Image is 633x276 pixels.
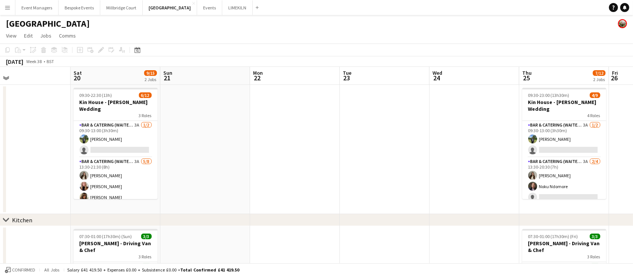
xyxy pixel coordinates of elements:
[74,69,82,76] span: Sat
[74,88,158,199] app-job-card: 09:30-22:30 (13h)6/12Kin House - [PERSON_NAME] Wedding3 RolesBar & Catering (Waiter / waitress)3A...
[74,157,158,259] app-card-role: Bar & Catering (Waiter / waitress)3A5/813:30-21:30 (8h)[PERSON_NAME][PERSON_NAME][PERSON_NAME]
[522,157,606,216] app-card-role: Bar & Catering (Waiter / waitress)3A2/413:30-20:30 (7h)[PERSON_NAME]Noku Ndomore
[588,254,600,259] span: 3 Roles
[100,0,143,15] button: Millbridge Court
[522,240,606,253] h3: [PERSON_NAME] - Driving Van & Chef
[612,69,618,76] span: Fri
[139,113,152,118] span: 3 Roles
[521,74,532,82] span: 25
[593,70,606,76] span: 7/12
[144,70,157,76] span: 9/15
[59,0,100,15] button: Bespoke Events
[74,240,158,253] h3: [PERSON_NAME] - Driving Van & Chef
[67,267,239,273] div: Salary £41 419.50 + Expenses £0.00 + Subsistence £0.00 =
[162,74,172,82] span: 21
[145,77,157,82] div: 2 Jobs
[143,0,197,15] button: [GEOGRAPHIC_DATA]
[12,216,32,224] div: Kitchen
[139,254,152,259] span: 3 Roles
[6,32,17,39] span: View
[590,92,600,98] span: 4/9
[197,0,222,15] button: Events
[4,266,36,274] button: Confirmed
[431,74,442,82] span: 24
[522,88,606,199] app-job-card: 09:30-23:00 (13h30m)4/9Kin House - [PERSON_NAME] Wedding4 RolesBar & Catering (Waiter / waitress)...
[590,234,600,239] span: 3/3
[74,121,158,157] app-card-role: Bar & Catering (Waiter / waitress)3A1/209:30-13:00 (3h30m)[PERSON_NAME]
[72,74,82,82] span: 20
[37,31,54,41] a: Jobs
[433,69,442,76] span: Wed
[522,121,606,157] app-card-role: Bar & Catering (Waiter / waitress)3A1/209:30-13:00 (3h30m)[PERSON_NAME]
[47,59,54,64] div: BST
[56,31,79,41] a: Comms
[253,69,263,76] span: Mon
[15,0,59,15] button: Event Managers
[139,92,152,98] span: 6/12
[74,99,158,112] h3: Kin House - [PERSON_NAME] Wedding
[40,32,51,39] span: Jobs
[3,31,20,41] a: View
[522,69,532,76] span: Thu
[80,234,132,239] span: 07:30-01:00 (17h30m) (Sun)
[59,32,76,39] span: Comms
[80,92,112,98] span: 09:30-22:30 (13h)
[222,0,253,15] button: LIMEKILN
[21,31,36,41] a: Edit
[588,113,600,118] span: 4 Roles
[522,99,606,112] h3: Kin House - [PERSON_NAME] Wedding
[163,69,172,76] span: Sun
[343,69,351,76] span: Tue
[252,74,263,82] span: 22
[24,32,33,39] span: Edit
[43,267,61,273] span: All jobs
[25,59,44,64] span: Week 38
[611,74,618,82] span: 26
[593,77,605,82] div: 2 Jobs
[12,267,35,273] span: Confirmed
[6,18,90,29] h1: [GEOGRAPHIC_DATA]
[6,58,23,65] div: [DATE]
[180,267,239,273] span: Total Confirmed £41 419.50
[528,234,578,239] span: 07:30-01:00 (17h30m) (Fri)
[141,234,152,239] span: 3/3
[342,74,351,82] span: 23
[528,92,570,98] span: 09:30-23:00 (13h30m)
[618,19,627,28] app-user-avatar: Staffing Manager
